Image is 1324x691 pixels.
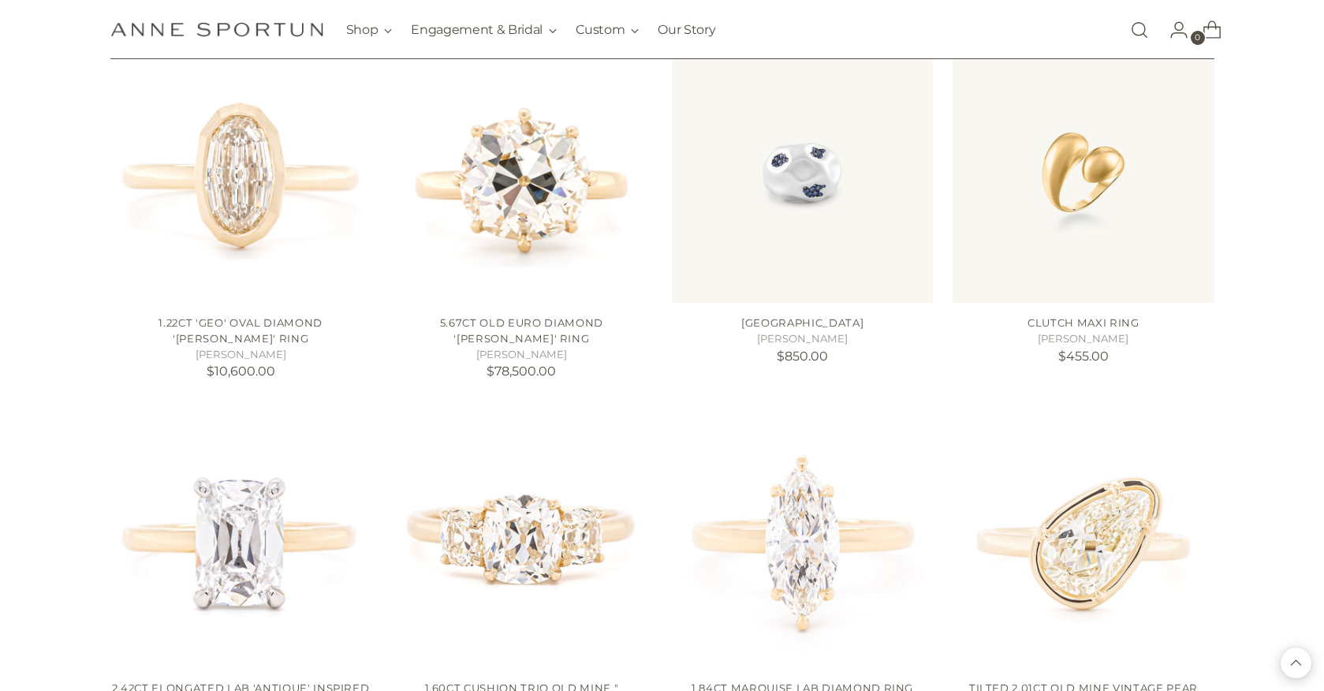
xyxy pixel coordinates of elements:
[207,364,275,379] span: $10,600.00
[1190,14,1221,46] a: Open cart modal
[159,316,322,345] a: 1.22ct 'Geo' Oval Diamond '[PERSON_NAME]' Ring
[110,22,323,37] a: Anne Sportun Fine Jewellery
[391,406,652,667] a: 1.60ct Cushion Trio Old Mine
[110,406,371,667] a: 2.42ct Elongated Lab 'Antique' Inspired Cut Ring
[953,331,1214,347] h5: [PERSON_NAME]
[1157,14,1188,46] a: Go to the account page
[672,42,933,303] a: Blue Sapphire Boulevard Ring
[1058,349,1109,364] span: $455.00
[576,13,639,47] button: Custom
[672,331,933,347] h5: [PERSON_NAME]
[658,13,715,47] a: Our Story
[346,13,393,47] button: Shop
[672,406,933,667] a: 1.84ct Marquise Lab Diamond Ring
[953,42,1214,303] a: Clutch Maxi Ring
[953,406,1214,667] a: Tilted 2.01ct Old Mine Vintage Pear Diamond Ring
[487,364,556,379] span: $78,500.00
[110,42,371,303] a: 1.22ct 'Geo' Oval Diamond 'Annie' Ring
[1191,31,1205,45] span: 0
[391,42,652,303] a: 5.67ct Old Euro Diamond 'Willa' Ring
[1027,316,1139,329] a: Clutch Maxi Ring
[391,347,652,363] h5: [PERSON_NAME]
[411,13,557,47] button: Engagement & Bridal
[440,316,603,345] a: 5.67ct Old Euro Diamond '[PERSON_NAME]' Ring
[1124,14,1155,46] a: Open search modal
[777,349,828,364] span: $850.00
[110,347,371,363] h5: [PERSON_NAME]
[1281,648,1311,678] button: Back to top
[741,316,863,329] a: [GEOGRAPHIC_DATA]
